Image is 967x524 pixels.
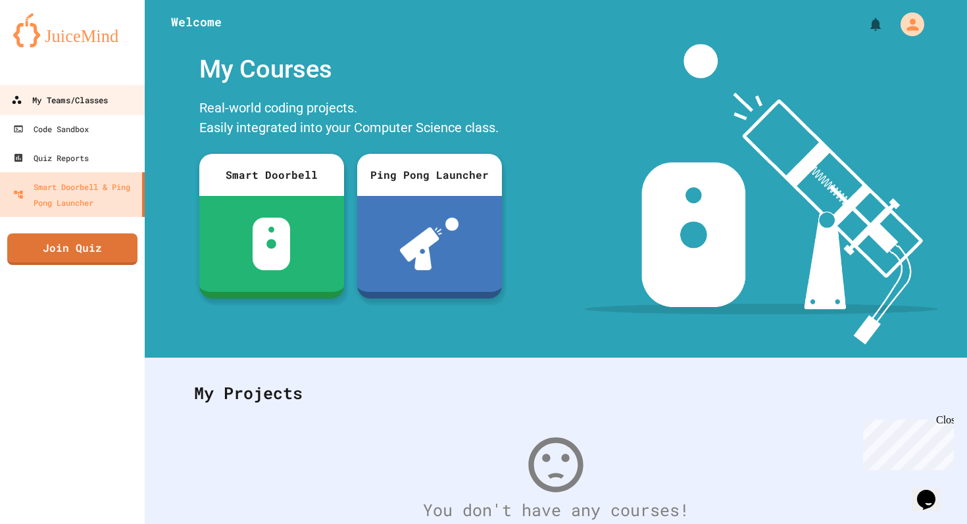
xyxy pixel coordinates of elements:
[181,498,931,523] div: You don't have any courses!
[13,13,132,47] img: logo-orange.svg
[13,179,137,210] div: Smart Doorbell & Ping Pong Launcher
[253,218,290,270] img: sdb-white.svg
[199,154,344,196] div: Smart Doorbell
[193,95,508,144] div: Real-world coding projects. Easily integrated into your Computer Science class.
[887,9,928,39] div: My Account
[400,218,459,270] img: ppl-with-ball.png
[858,414,954,470] iframe: chat widget
[13,121,89,137] div: Code Sandbox
[11,92,108,108] div: My Teams/Classes
[5,5,91,83] div: Chat with us now!Close
[585,44,937,345] img: banner-image-my-projects.png
[13,150,89,166] div: Quiz Reports
[357,154,502,196] div: Ping Pong Launcher
[912,471,954,511] iframe: chat widget
[7,233,137,265] a: Join Quiz
[193,44,508,95] div: My Courses
[181,368,931,419] div: My Projects
[843,13,887,36] div: My Notifications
